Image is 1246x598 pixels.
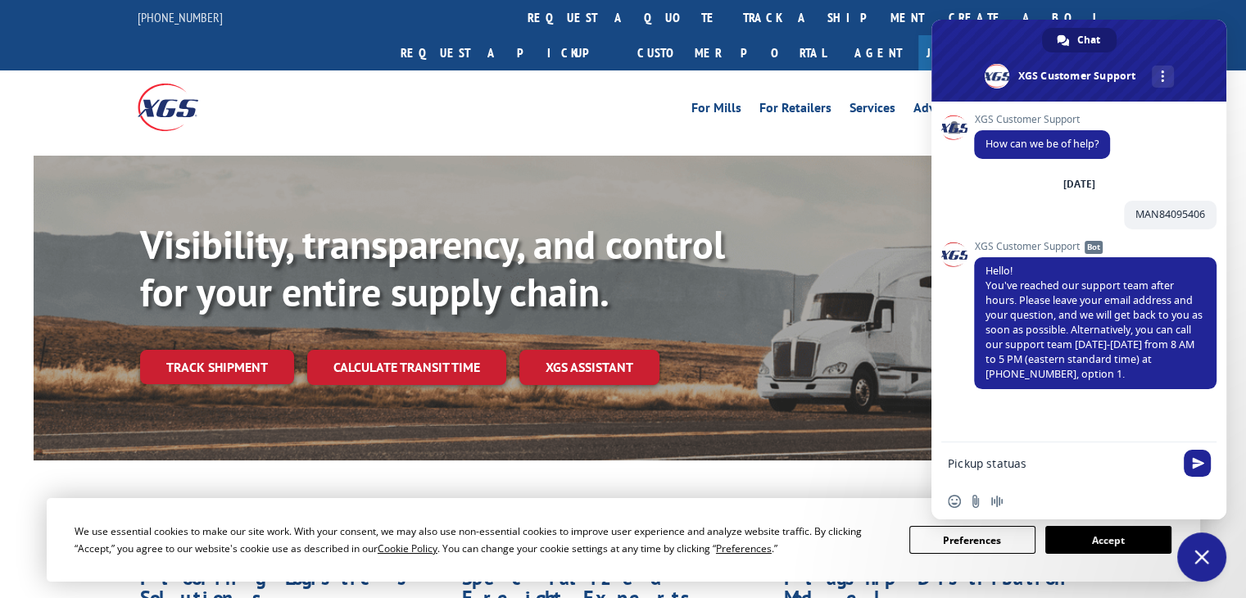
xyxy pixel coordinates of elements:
[913,102,981,120] a: Advantages
[1177,532,1226,582] div: Close chat
[1042,28,1117,52] div: Chat
[140,219,725,317] b: Visibility, transparency, and control for your entire supply chain.
[378,541,437,555] span: Cookie Policy
[969,495,982,508] span: Send a file
[850,102,895,120] a: Services
[388,35,625,70] a: Request a pickup
[948,495,961,508] span: Insert an emoji
[985,137,1099,151] span: How can we be of help?
[138,9,223,25] a: [PHONE_NUMBER]
[307,350,506,385] a: Calculate transit time
[716,541,772,555] span: Preferences
[759,102,831,120] a: For Retailers
[909,526,1035,554] button: Preferences
[974,241,1217,252] span: XGS Customer Support
[948,456,1174,471] textarea: Compose your message...
[75,523,890,557] div: We use essential cookies to make our site work. With your consent, we may also use non-essential ...
[918,35,1109,70] a: Join Our Team
[1135,207,1205,221] span: MAN84095406
[691,102,741,120] a: For Mills
[140,350,294,384] a: Track shipment
[625,35,838,70] a: Customer Portal
[47,498,1200,582] div: Cookie Consent Prompt
[985,264,1203,381] span: Hello! You've reached our support team after hours. Please leave your email address and your ques...
[519,350,659,385] a: XGS ASSISTANT
[974,114,1110,125] span: XGS Customer Support
[1184,450,1211,477] span: Send
[838,35,918,70] a: Agent
[1063,179,1095,189] div: [DATE]
[990,495,1004,508] span: Audio message
[1085,241,1103,254] span: Bot
[1152,66,1174,88] div: More channels
[1077,28,1100,52] span: Chat
[1045,526,1171,554] button: Accept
